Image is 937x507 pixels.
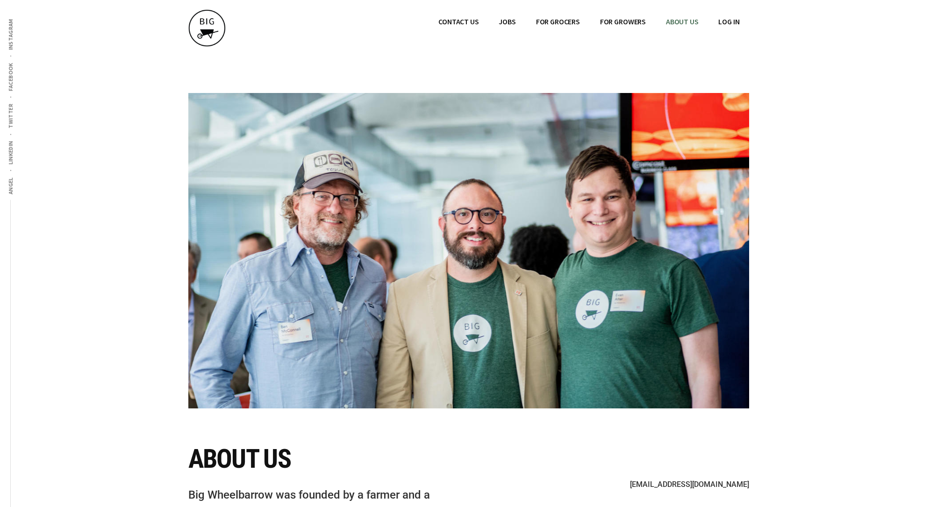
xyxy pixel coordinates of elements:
[7,104,14,129] span: Twitter
[499,17,515,26] span: JOBS
[7,19,14,50] span: Instagram
[476,478,749,491] p: [EMAIL_ADDRESS][DOMAIN_NAME]
[6,98,15,134] a: Twitter
[657,9,708,34] a: ABOUT US
[7,177,14,194] span: Angel
[188,446,461,472] h1: About Us
[536,17,580,26] span: FOR GROCERS
[6,57,15,97] a: Facebook
[438,17,479,26] span: CONTACT US
[600,17,646,26] span: FOR GROWERS
[591,9,655,34] a: FOR GROWERS
[666,17,699,26] span: ABOUT US
[188,9,226,47] img: BIG WHEELBARROW
[489,9,525,34] a: JOBS
[429,9,488,34] a: CONTACT US
[429,9,749,34] nav: Main
[718,17,739,26] span: Log In
[709,9,749,34] a: Log In
[6,171,15,200] a: Angel
[6,13,15,56] a: Instagram
[7,141,14,164] span: LinkedIn
[7,63,14,91] span: Facebook
[527,9,589,34] a: FOR GROCERS
[6,135,15,170] a: LinkedIn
